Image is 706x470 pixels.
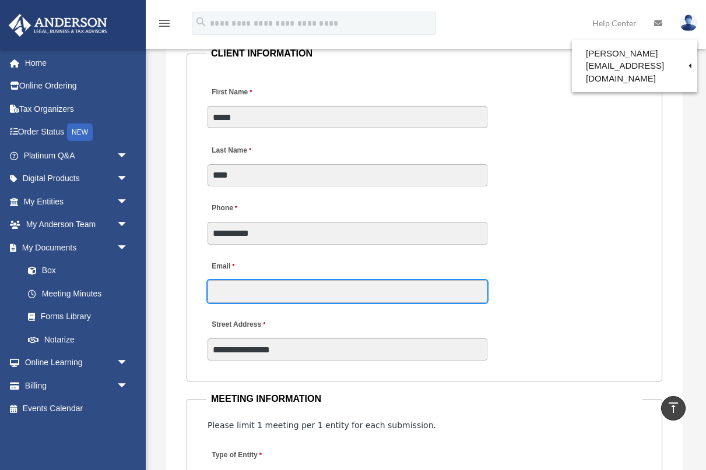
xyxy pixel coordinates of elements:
[157,20,171,30] a: menu
[16,305,146,328] a: Forms Library
[117,144,140,168] span: arrow_drop_down
[680,15,697,31] img: User Pic
[208,201,240,217] label: Phone
[117,236,140,260] span: arrow_drop_down
[208,317,318,333] label: Street Address
[208,143,254,158] label: Last Name
[117,167,140,191] span: arrow_drop_down
[67,123,93,141] div: NEW
[206,45,642,62] legend: CLIENT INFORMATION
[8,75,146,98] a: Online Ordering
[208,85,255,101] label: First Name
[16,328,146,351] a: Notarize
[16,259,146,282] a: Box
[8,190,146,213] a: My Entitiesarrow_drop_down
[117,190,140,214] span: arrow_drop_down
[5,14,111,37] img: Anderson Advisors Platinum Portal
[208,448,318,464] label: Type of Entity
[117,351,140,375] span: arrow_drop_down
[8,167,146,190] a: Digital Productsarrow_drop_down
[572,43,697,89] a: [PERSON_NAME][EMAIL_ADDRESS][DOMAIN_NAME]
[8,351,146,374] a: Online Learningarrow_drop_down
[208,259,237,275] label: Email
[195,16,208,29] i: search
[8,397,146,420] a: Events Calendar
[208,420,436,430] span: Please limit 1 meeting per 1 entity for each submission.
[206,391,642,407] legend: MEETING INFORMATION
[16,282,140,305] a: Meeting Minutes
[8,51,146,75] a: Home
[157,16,171,30] i: menu
[8,144,146,167] a: Platinum Q&Aarrow_drop_down
[661,396,686,420] a: vertical_align_top
[8,213,146,236] a: My Anderson Teamarrow_drop_down
[8,236,146,259] a: My Documentsarrow_drop_down
[666,401,680,415] i: vertical_align_top
[8,97,146,121] a: Tax Organizers
[8,121,146,144] a: Order StatusNEW
[117,374,140,398] span: arrow_drop_down
[8,374,146,397] a: Billingarrow_drop_down
[117,213,140,237] span: arrow_drop_down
